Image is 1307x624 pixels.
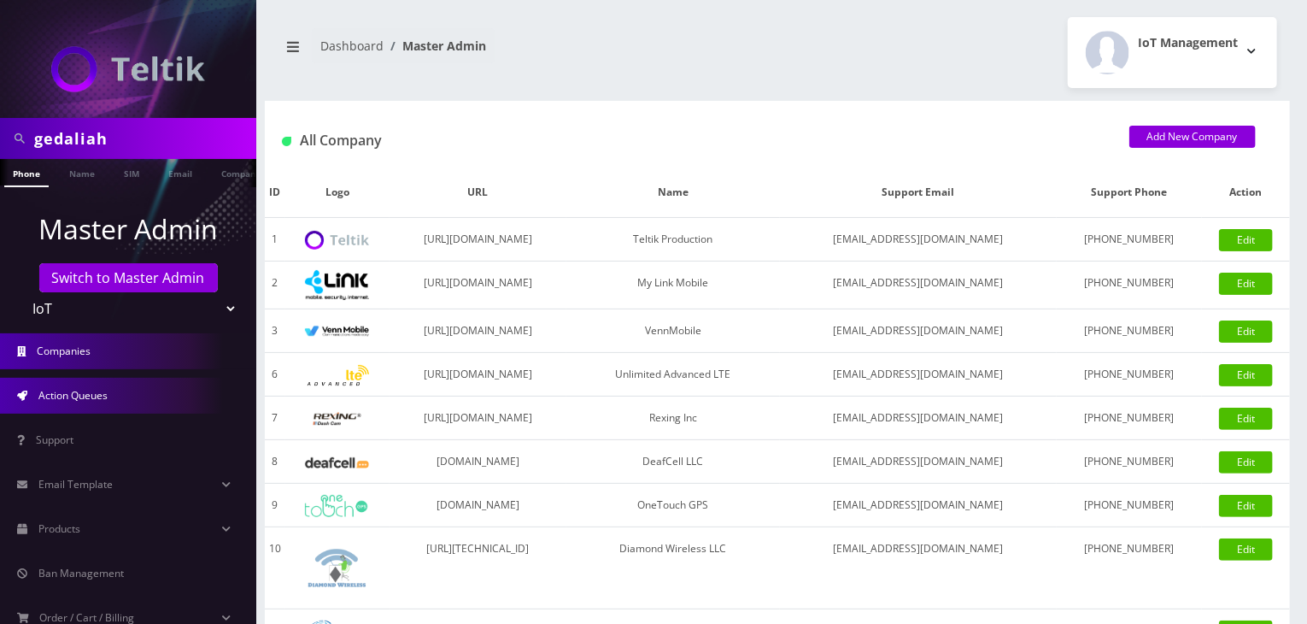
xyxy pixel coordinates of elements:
[265,168,285,218] th: ID
[213,159,270,185] a: Company
[1057,353,1203,397] td: [PHONE_NUMBER]
[780,397,1057,440] td: [EMAIL_ADDRESS][DOMAIN_NAME]
[305,365,369,386] img: Unlimited Advanced LTE
[265,397,285,440] td: 7
[390,218,566,262] td: [URL][DOMAIN_NAME]
[390,353,566,397] td: [URL][DOMAIN_NAME]
[1219,321,1273,343] a: Edit
[39,263,218,292] a: Switch to Master Admin
[1219,229,1273,251] a: Edit
[285,168,390,218] th: Logo
[4,159,49,187] a: Phone
[1057,440,1203,484] td: [PHONE_NUMBER]
[1057,168,1203,218] th: Support Phone
[1057,218,1203,262] td: [PHONE_NUMBER]
[265,309,285,353] td: 3
[566,440,780,484] td: DeafCell LLC
[38,388,108,403] span: Action Queues
[384,37,486,55] li: Master Admin
[305,536,369,600] img: Diamond Wireless LLC
[305,495,369,517] img: OneTouch GPS
[1202,168,1290,218] th: Action
[320,38,384,54] a: Dashboard
[1057,309,1203,353] td: [PHONE_NUMBER]
[390,484,566,527] td: [DOMAIN_NAME]
[305,411,369,427] img: Rexing Inc
[265,218,285,262] td: 1
[265,353,285,397] td: 6
[780,168,1057,218] th: Support Email
[305,326,369,338] img: VennMobile
[305,270,369,300] img: My Link Mobile
[1219,451,1273,474] a: Edit
[38,566,124,580] span: Ban Management
[1219,539,1273,561] a: Edit
[265,527,285,609] td: 10
[1129,126,1256,148] a: Add New Company
[38,477,113,492] span: Email Template
[1057,527,1203,609] td: [PHONE_NUMBER]
[1219,364,1273,386] a: Edit
[390,168,566,218] th: URL
[566,168,780,218] th: Name
[115,159,148,185] a: SIM
[780,262,1057,309] td: [EMAIL_ADDRESS][DOMAIN_NAME]
[566,262,780,309] td: My Link Mobile
[780,309,1057,353] td: [EMAIL_ADDRESS][DOMAIN_NAME]
[780,484,1057,527] td: [EMAIL_ADDRESS][DOMAIN_NAME]
[1138,36,1238,50] h2: IoT Management
[36,433,73,447] span: Support
[390,397,566,440] td: [URL][DOMAIN_NAME]
[38,344,91,358] span: Companies
[1057,262,1203,309] td: [PHONE_NUMBER]
[61,159,103,185] a: Name
[282,137,291,146] img: All Company
[1057,484,1203,527] td: [PHONE_NUMBER]
[34,122,252,155] input: Search in Company
[305,231,369,250] img: Teltik Production
[566,484,780,527] td: OneTouch GPS
[1057,397,1203,440] td: [PHONE_NUMBER]
[390,309,566,353] td: [URL][DOMAIN_NAME]
[390,527,566,609] td: [URL][TECHNICAL_ID]
[38,521,80,536] span: Products
[390,262,566,309] td: [URL][DOMAIN_NAME]
[566,527,780,609] td: Diamond Wireless LLC
[278,28,765,77] nav: breadcrumb
[566,353,780,397] td: Unlimited Advanced LTE
[780,527,1057,609] td: [EMAIL_ADDRESS][DOMAIN_NAME]
[282,132,1104,149] h1: All Company
[160,159,201,185] a: Email
[1219,273,1273,295] a: Edit
[780,440,1057,484] td: [EMAIL_ADDRESS][DOMAIN_NAME]
[780,353,1057,397] td: [EMAIL_ADDRESS][DOMAIN_NAME]
[566,397,780,440] td: Rexing Inc
[566,218,780,262] td: Teltik Production
[265,484,285,527] td: 9
[265,262,285,309] td: 2
[265,440,285,484] td: 8
[1219,495,1273,517] a: Edit
[390,440,566,484] td: [DOMAIN_NAME]
[1068,17,1277,88] button: IoT Management
[51,46,205,92] img: IoT
[566,309,780,353] td: VennMobile
[780,218,1057,262] td: [EMAIL_ADDRESS][DOMAIN_NAME]
[1219,408,1273,430] a: Edit
[305,457,369,468] img: DeafCell LLC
